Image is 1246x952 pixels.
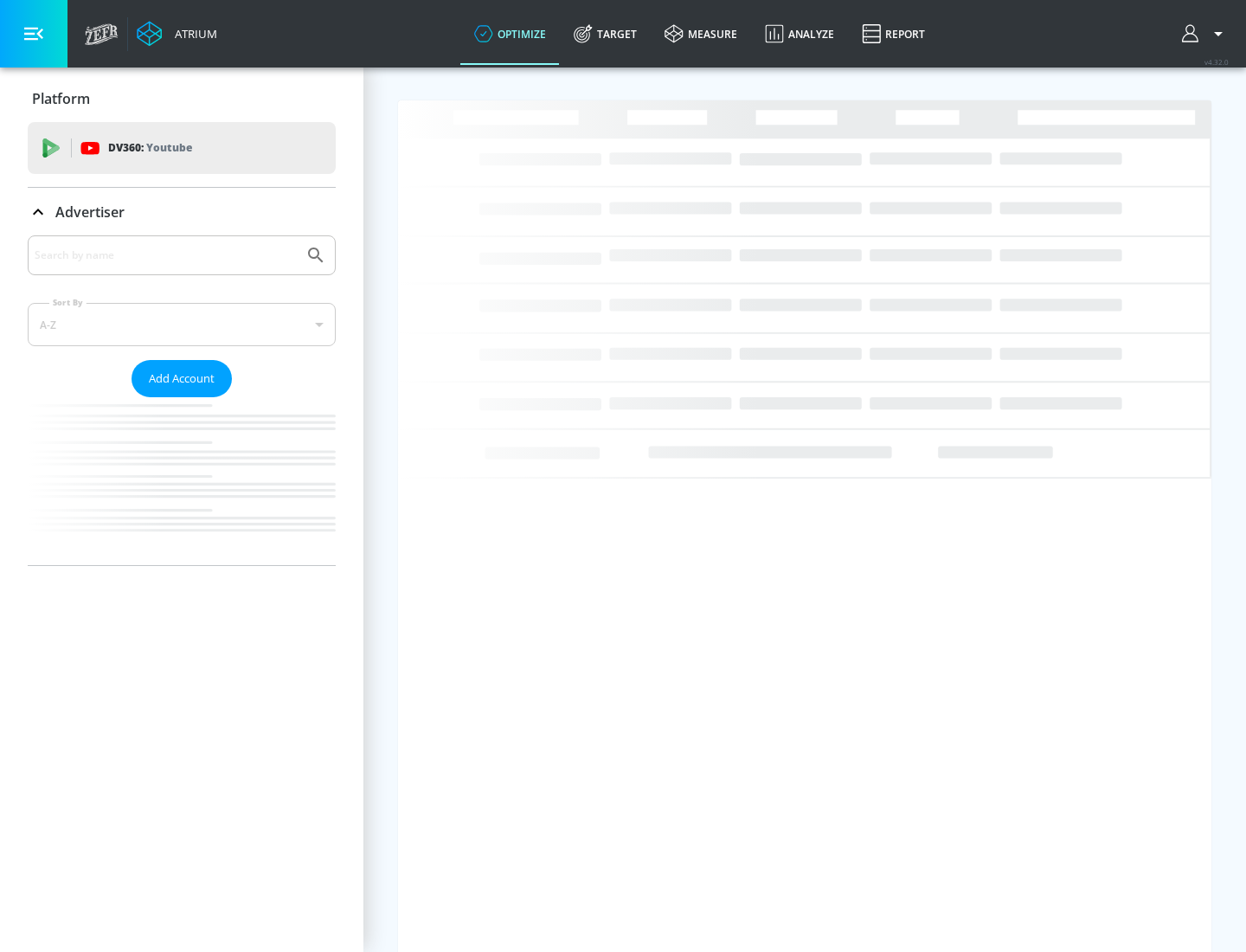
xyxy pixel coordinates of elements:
[132,360,232,397] button: Add Account
[848,3,939,65] a: Report
[28,397,336,565] nav: list of Advertiser
[149,369,215,389] span: Add Account
[137,21,217,47] a: Atrium
[1204,57,1229,67] span: v 4.32.0
[146,138,192,157] p: Youtube
[35,244,297,267] input: Search by name
[55,203,125,222] p: Advertiser
[32,89,90,108] p: Platform
[560,3,651,65] a: Target
[108,138,192,158] p: DV360:
[28,74,336,123] div: Platform
[651,3,751,65] a: measure
[28,122,336,174] div: DV360: Youtube
[28,303,336,346] div: A-Z
[49,297,87,308] label: Sort By
[751,3,848,65] a: Analyze
[28,235,336,565] div: Advertiser
[28,188,336,236] div: Advertiser
[168,26,217,42] div: Atrium
[460,3,560,65] a: optimize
